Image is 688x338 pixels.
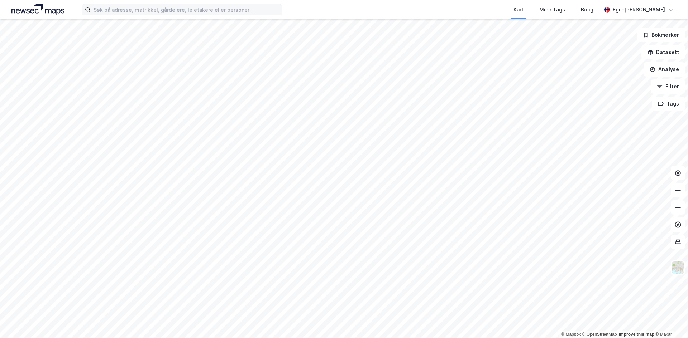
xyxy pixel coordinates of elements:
img: logo.a4113a55bc3d86da70a041830d287a7e.svg [11,4,64,15]
iframe: Chat Widget [652,304,688,338]
button: Tags [652,97,685,111]
input: Søk på adresse, matrikkel, gårdeiere, leietakere eller personer [91,4,282,15]
a: OpenStreetMap [582,332,617,337]
div: Kart [513,5,524,14]
div: Mine Tags [539,5,565,14]
button: Bokmerker [637,28,685,42]
div: Egil-[PERSON_NAME] [613,5,665,14]
div: Bolig [581,5,593,14]
a: Improve this map [619,332,654,337]
a: Mapbox [561,332,581,337]
button: Datasett [641,45,685,59]
img: Z [671,261,685,274]
button: Analyse [644,62,685,77]
button: Filter [651,79,685,94]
